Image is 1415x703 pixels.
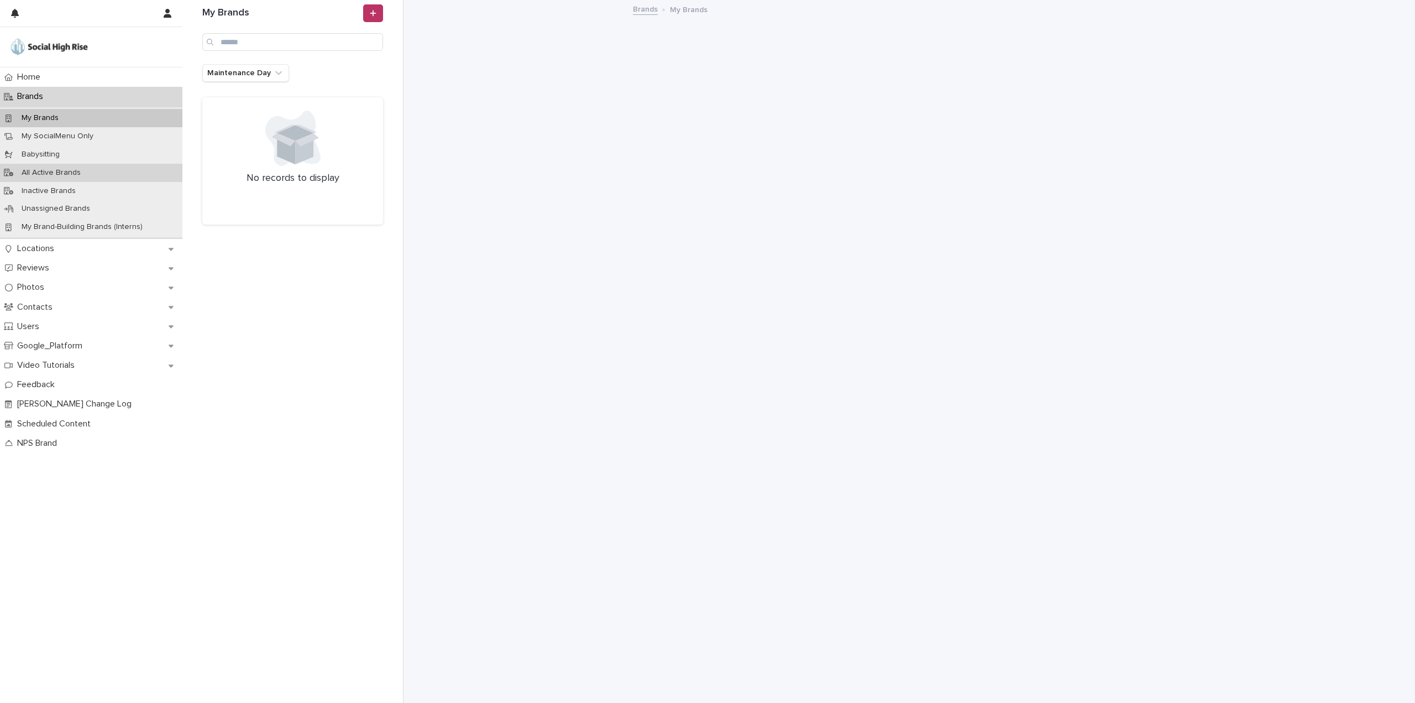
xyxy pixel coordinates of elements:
[13,438,66,449] p: NPS Brand
[13,321,48,332] p: Users
[13,341,91,351] p: Google_Platform
[13,360,83,371] p: Video Tutorials
[13,91,52,102] p: Brands
[13,243,63,254] p: Locations
[13,72,49,82] p: Home
[202,33,383,51] input: Search
[9,36,90,58] img: o5DnuTxEQV6sW9jFYBBf
[13,132,102,141] p: My SocialMenu Only
[13,150,69,159] p: Babysitting
[13,186,85,196] p: Inactive Brands
[202,64,289,82] button: Maintenance Day
[13,168,90,178] p: All Active Brands
[13,302,61,313] p: Contacts
[216,173,370,185] p: No records to display
[13,113,67,123] p: My Brands
[13,379,64,390] p: Feedback
[13,282,53,293] p: Photos
[633,2,658,15] a: Brands
[13,419,99,429] p: Scheduled Content
[202,7,361,19] h1: My Brands
[13,204,99,213] p: Unassigned Brands
[13,263,58,273] p: Reviews
[13,399,140,409] p: [PERSON_NAME] Change Log
[13,222,151,232] p: My Brand-Building Brands (Interns)
[670,3,707,15] p: My Brands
